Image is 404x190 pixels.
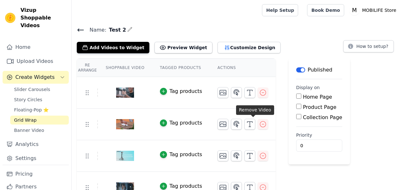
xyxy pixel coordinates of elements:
[170,87,202,95] div: Tag products
[296,84,320,91] legend: Display on
[3,152,69,165] a: Settings
[98,59,152,77] th: Shoppable Video
[10,116,69,125] a: Grid Wrap
[218,150,228,161] button: Change Thumbnail
[360,4,399,16] p: MOBILIFE Store
[10,85,69,94] a: Slider Carousels
[14,86,50,93] span: Slider Carousels
[14,127,44,133] span: Banner Video
[20,6,66,29] span: Vizup Shoppable Videos
[303,94,332,100] label: Home Page
[84,26,107,34] span: Name:
[160,87,202,95] button: Tag products
[160,182,202,190] button: Tag products
[170,182,202,190] div: Tag products
[349,4,399,16] button: M MOBILIFE Store
[154,42,212,53] button: Preview Widget
[14,96,42,103] span: Story Circles
[352,7,357,13] text: M
[77,42,149,53] button: Add Videos to Widget
[210,59,276,77] th: Actions
[15,73,55,81] span: Create Widgets
[116,109,134,140] img: vizup-images-c581.png
[303,114,342,120] label: Collection Page
[3,71,69,84] button: Create Widgets
[218,87,228,98] button: Change Thumbnail
[262,4,298,16] a: Help Setup
[3,138,69,151] a: Analytics
[116,141,134,171] img: vizup-images-99e8.png
[10,105,69,114] a: Floating-Pop ⭐
[14,107,49,113] span: Floating-Pop ⭐
[3,55,69,68] a: Upload Videos
[160,151,202,158] button: Tag products
[107,26,126,34] span: Test 2
[218,119,228,130] button: Change Thumbnail
[307,4,344,16] a: Book Demo
[10,126,69,135] a: Banner Video
[170,119,202,127] div: Tag products
[303,104,337,110] label: Product Page
[170,151,202,158] div: Tag products
[116,77,134,108] img: vizup-images-36a4.png
[218,42,281,53] button: Customize Design
[3,41,69,54] a: Home
[308,66,332,74] p: Published
[77,59,98,77] th: Re Arrange
[14,117,36,123] span: Grid Wrap
[152,59,210,77] th: Tagged Products
[160,119,202,127] button: Tag products
[343,40,394,52] button: How to setup?
[5,13,15,23] img: Vizup
[10,95,69,104] a: Story Circles
[127,26,132,34] div: Edit Name
[296,132,342,138] label: Priority
[3,168,69,180] a: Pricing
[343,45,394,51] a: How to setup?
